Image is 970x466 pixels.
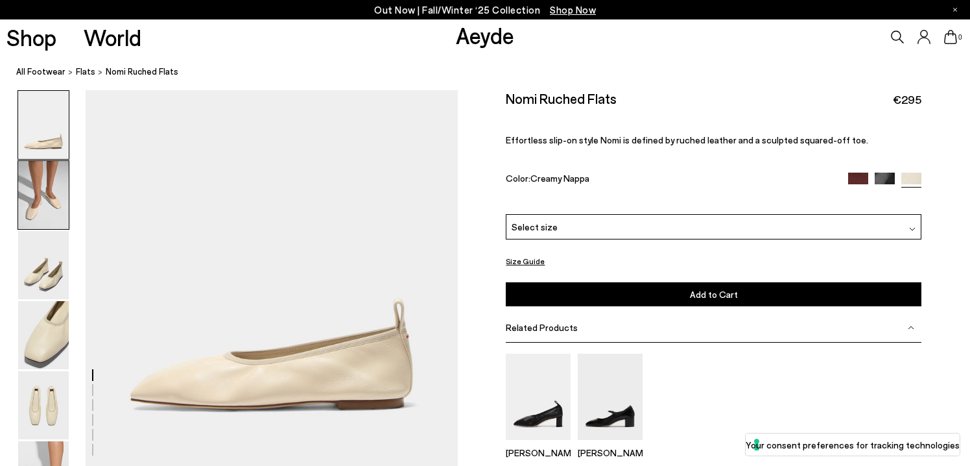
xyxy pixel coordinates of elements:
button: Add to Cart [506,282,921,306]
span: Navigate to /collections/new-in [550,4,596,16]
a: World [84,26,141,49]
nav: breadcrumb [16,55,970,90]
button: Size Guide [506,253,545,269]
a: 0 [944,30,957,44]
img: Narissa Ruched Pumps [506,354,571,440]
button: Your consent preferences for tracking technologies [746,434,960,456]
p: [PERSON_NAME] [578,447,643,458]
a: Shop [6,26,56,49]
img: Nomi Ruched Flats - Image 1 [18,91,69,159]
span: flats [76,66,95,77]
span: Creamy Nappa [530,173,589,184]
img: Nomi Ruched Flats - Image 4 [18,301,69,369]
img: svg%3E [908,325,914,331]
span: 0 [957,34,964,41]
span: Nomi Ruched Flats [106,65,178,79]
p: Effortless slip-on style Nomi is defined by ruched leather and a sculpted squared-off toe. [506,134,921,145]
span: Select size [512,220,558,234]
img: Nomi Ruched Flats - Image 3 [18,231,69,299]
a: Aeyde [456,21,514,49]
img: Nomi Ruched Flats - Image 2 [18,161,69,229]
img: Nomi Ruched Flats - Image 5 [18,371,69,439]
img: Aline Leather Mary-Jane Pumps [578,354,643,440]
span: €295 [893,92,921,108]
div: Color: [506,173,834,188]
a: Narissa Ruched Pumps [PERSON_NAME] [506,431,571,458]
p: Out Now | Fall/Winter ‘25 Collection [374,2,596,18]
h2: Nomi Ruched Flats [506,90,617,106]
p: [PERSON_NAME] [506,447,571,458]
img: svg%3E [909,226,916,232]
a: Aline Leather Mary-Jane Pumps [PERSON_NAME] [578,431,643,458]
span: Add to Cart [690,289,738,300]
a: All Footwear [16,65,65,79]
label: Your consent preferences for tracking technologies [746,438,960,452]
span: Related Products [506,322,578,333]
a: flats [76,65,95,79]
